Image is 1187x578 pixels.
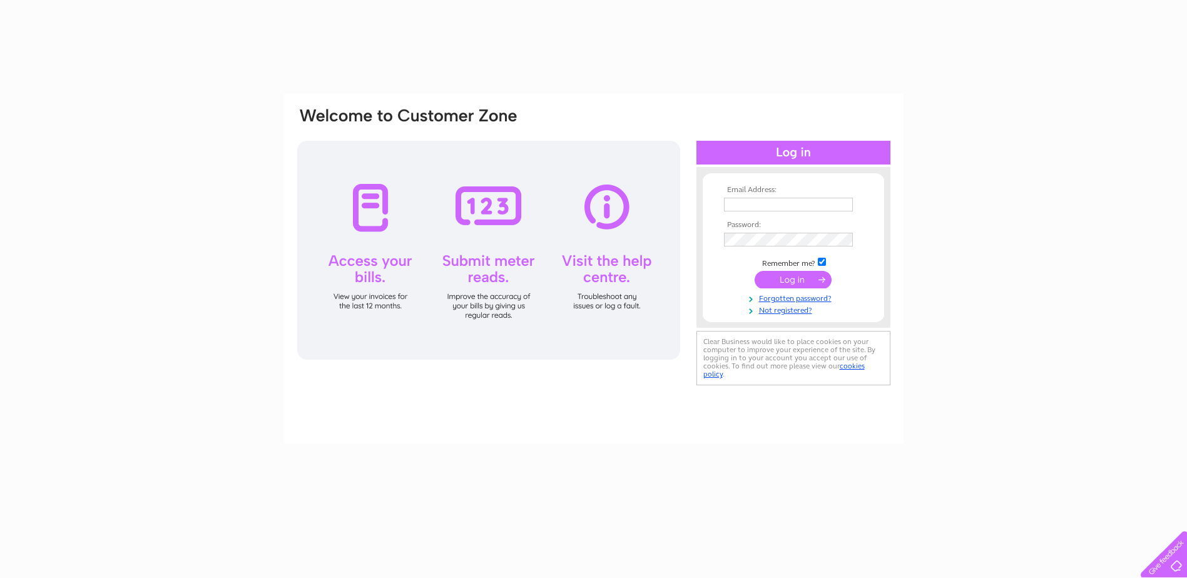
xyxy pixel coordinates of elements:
[724,292,866,303] a: Forgotten password?
[755,271,832,288] input: Submit
[696,331,890,385] div: Clear Business would like to place cookies on your computer to improve your experience of the sit...
[721,256,866,268] td: Remember me?
[724,303,866,315] a: Not registered?
[703,362,865,378] a: cookies policy
[721,186,866,195] th: Email Address:
[721,221,866,230] th: Password:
